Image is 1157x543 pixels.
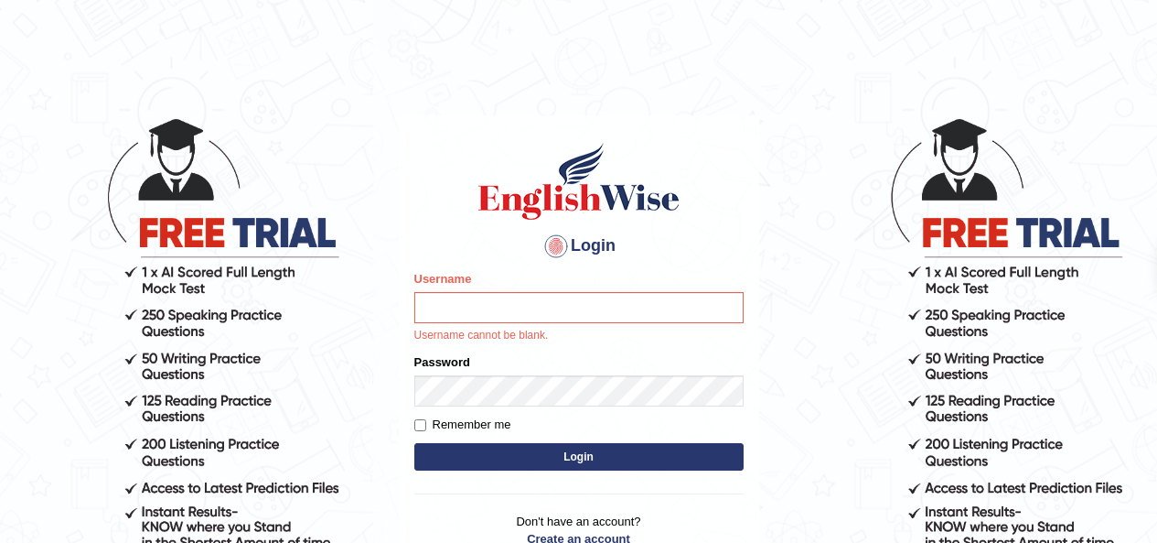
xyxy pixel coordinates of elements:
[414,353,470,371] label: Password
[414,270,472,288] label: Username
[414,443,744,471] button: Login
[414,328,744,344] p: Username cannot be blank.
[414,232,744,261] h4: Login
[414,416,511,434] label: Remember me
[475,140,683,223] img: Logo of English Wise sign in for intelligent practice with AI
[414,419,426,431] input: Remember me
